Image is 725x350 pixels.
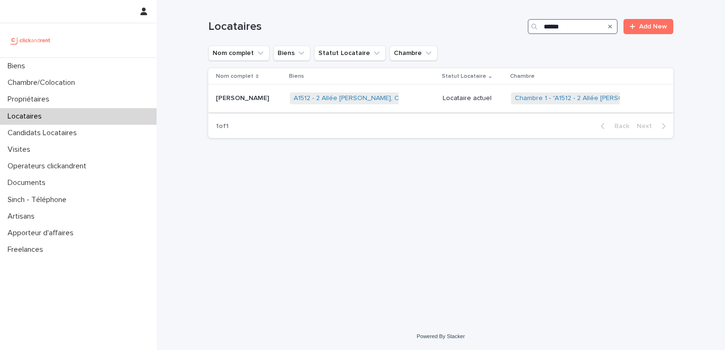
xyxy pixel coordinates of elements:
p: Statut Locataire [442,71,486,82]
p: Propriétaires [4,95,57,104]
tr: [PERSON_NAME][PERSON_NAME] A1512 - 2 Allée [PERSON_NAME], Colombes 92700 Locataire actuelChambre ... [208,85,673,112]
span: Next [637,123,658,129]
span: Add New [639,23,667,30]
button: Biens [273,46,310,61]
p: Chambre/Colocation [4,78,83,87]
p: Locataire actuel [443,94,503,102]
p: Locataires [4,112,49,121]
button: Chambre [390,46,437,61]
p: Visites [4,145,38,154]
button: Back [593,122,633,130]
a: Chambre 1 - "A1512 - 2 Allée [PERSON_NAME], Colombes 92700" [515,94,711,102]
a: Add New [623,19,673,34]
p: Apporteur d'affaires [4,229,81,238]
p: Nom complet [216,71,253,82]
p: Biens [4,62,33,71]
img: UCB0brd3T0yccxBKYDjQ [8,31,54,50]
p: Biens [289,71,304,82]
span: Back [609,123,629,129]
p: Freelances [4,245,51,254]
button: Statut Locataire [314,46,386,61]
input: Search [528,19,618,34]
p: Sinch - Téléphone [4,195,74,204]
a: A1512 - 2 Allée [PERSON_NAME], Colombes 92700 [294,94,448,102]
p: 1 of 1 [208,115,236,138]
p: Artisans [4,212,42,221]
button: Nom complet [208,46,270,61]
p: Operateurs clickandrent [4,162,94,171]
p: [PERSON_NAME] [216,92,271,102]
p: Chambre [510,71,535,82]
a: Powered By Stacker [417,333,465,339]
p: Documents [4,178,53,187]
button: Next [633,122,673,130]
h1: Locataires [208,20,524,34]
p: Candidats Locataires [4,129,84,138]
